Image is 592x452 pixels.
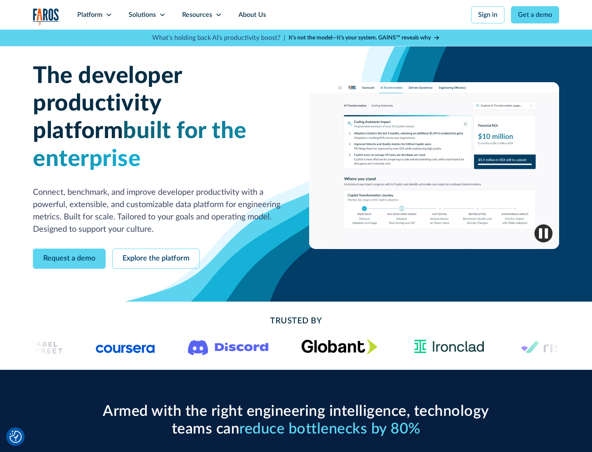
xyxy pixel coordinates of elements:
img: Logo of the communication platform Discord. [188,338,268,355]
h2: Armed with the right engineering intelligence, technology teams can [99,403,493,438]
p: Connect, benchmark, and improve developer productivity with a powerful, extensible, and customiza... [33,186,283,235]
img: Ironclad Logo [410,337,488,357]
div: Solutions [129,10,156,20]
a: home [33,8,59,25]
a: Explore the platform [112,249,200,269]
a: Request a demo [33,249,106,269]
h2: Trusted By [99,315,493,327]
img: Logo of the analytics and reporting company Faros. [33,8,59,25]
div: Platform [77,10,102,20]
a: Sign in [471,6,504,23]
img: Globant's logo [301,339,377,354]
a: It’s not the model—it’s your system. GAINS™ reveals why [289,34,440,42]
span: built for the enterprise [33,120,247,170]
img: Logo of the online learning platform Coursera. [96,340,155,353]
img: Pause video [534,224,553,242]
button: Cookie Settings [9,431,22,443]
img: Revisit consent button [9,431,22,443]
strong: It’s not the model—it’s your system. GAINS™ reveals why [289,35,431,41]
div: Resources [182,10,212,20]
p: What's holding back AI's productivity boost? | [152,33,285,43]
a: Get a demo [511,6,559,23]
h1: The developer productivity platform [33,62,283,173]
span: reduce bottlenecks by 80% [239,422,421,436]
